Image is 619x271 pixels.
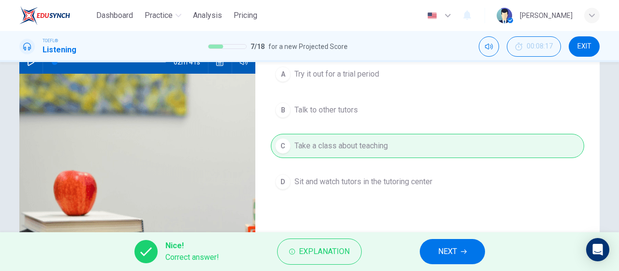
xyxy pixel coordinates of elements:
button: Explanation [277,239,362,265]
span: Analysis [193,10,222,21]
span: Explanation [299,245,350,258]
span: NEXT [438,245,457,258]
div: Mute [479,36,499,57]
button: EXIT [569,36,600,57]
span: 7 / 18 [251,41,265,52]
div: [PERSON_NAME] [520,10,573,21]
button: 00:08:17 [507,36,561,57]
span: Correct answer! [165,252,219,263]
span: 02m 41s [174,50,208,74]
button: Dashboard [92,7,137,24]
span: Nice! [165,240,219,252]
span: TOEFL® [43,37,58,44]
button: Click to see the audio transcription [212,50,228,74]
img: en [426,12,438,19]
button: Analysis [189,7,226,24]
span: EXIT [577,43,591,50]
img: EduSynch logo [19,6,70,25]
div: Hide [507,36,561,57]
div: Open Intercom Messenger [586,238,609,261]
span: Pricing [234,10,257,21]
span: 00:08:17 [527,43,553,50]
span: Dashboard [96,10,133,21]
span: for a new Projected Score [268,41,348,52]
button: NEXT [420,239,485,264]
h1: Listening [43,44,76,56]
span: Practice [145,10,173,21]
button: Practice [141,7,185,24]
button: Pricing [230,7,261,24]
a: EduSynch logo [19,6,92,25]
img: Profile picture [497,8,512,23]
